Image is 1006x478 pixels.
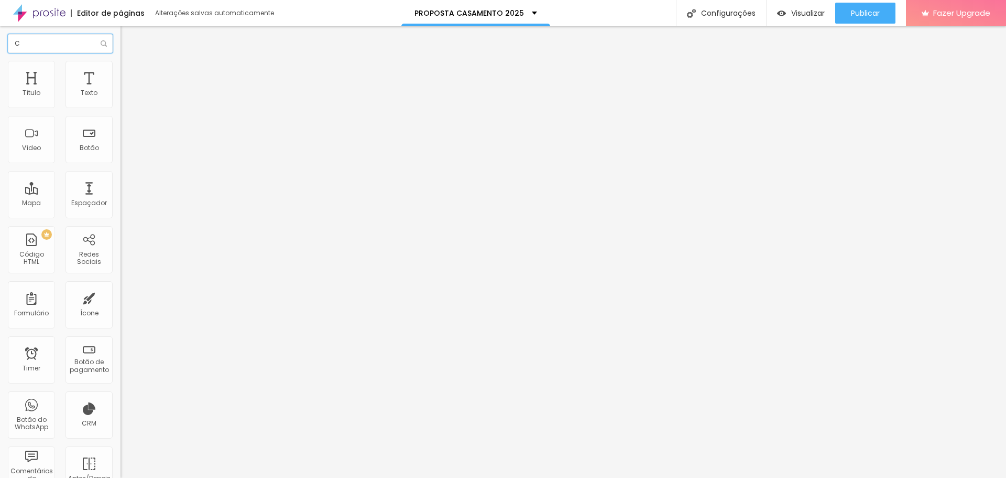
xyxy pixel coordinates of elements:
[687,9,696,18] img: Icone
[8,34,113,53] input: Buscar elemento
[933,8,990,17] span: Fazer Upgrade
[68,358,110,374] div: Botão de pagamento
[414,9,524,17] p: PROPOSTA CASAMENTO 2025
[767,3,835,24] button: Visualizar
[23,89,40,97] div: Título
[121,26,1006,478] iframe: Editor
[68,251,110,266] div: Redes Sociais
[791,9,825,17] span: Visualizar
[10,416,52,431] div: Botão do WhatsApp
[22,199,41,207] div: Mapa
[82,420,96,427] div: CRM
[71,9,145,17] div: Editor de páginas
[835,3,895,24] button: Publicar
[155,10,276,16] div: Alterações salvas automaticamente
[22,144,41,152] div: Vídeo
[23,365,40,372] div: Timer
[80,144,99,152] div: Botão
[14,310,49,317] div: Formulário
[80,310,99,317] div: Ícone
[71,199,107,207] div: Espaçador
[777,9,786,18] img: view-1.svg
[81,89,97,97] div: Texto
[10,251,52,266] div: Código HTML
[101,40,107,47] img: Icone
[851,9,880,17] span: Publicar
